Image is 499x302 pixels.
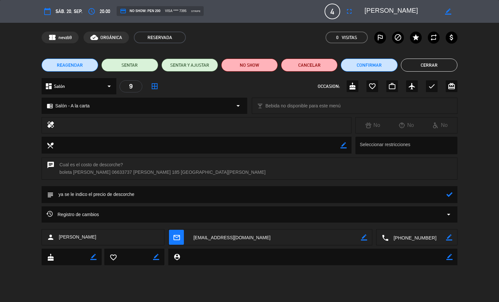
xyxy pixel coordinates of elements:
[42,59,98,72] button: REAGENDAR
[368,82,376,90] i: favorite_border
[120,8,160,14] span: NO SHOW: PEN 200
[46,211,99,218] span: Registro de cambios
[448,34,455,41] i: attach_money
[47,233,55,241] i: person
[57,62,83,69] span: REAGENDAR
[401,59,457,72] button: Cerrar
[336,34,339,41] span: 0
[281,59,338,72] button: Cancelar
[47,121,55,130] i: healing
[59,233,96,241] span: [PERSON_NAME]
[448,82,455,90] i: card_giftcard
[428,82,436,90] i: check
[341,59,397,72] button: Confirmar
[408,82,416,90] i: airplanemode_active
[46,142,54,149] i: local_dining
[120,80,142,92] div: 9
[221,59,278,72] button: NO SHOW
[105,82,113,90] i: arrow_drop_down
[173,234,180,241] i: mail_outline
[88,7,96,15] i: access_time
[46,191,54,198] i: subject
[343,6,355,17] button: fullscreen
[388,82,396,90] i: work_outline
[412,34,420,41] i: star
[90,254,96,260] i: border_color
[257,103,263,109] i: local_bar
[445,8,451,15] i: border_color
[345,7,353,15] i: fullscreen
[340,142,347,148] i: border_color
[446,254,453,260] i: border_color
[86,6,97,17] button: access_time
[153,254,159,260] i: border_color
[134,32,186,43] span: RESERVADA
[361,234,367,240] i: border_color
[58,34,72,41] span: nevzb9
[342,34,357,41] em: Visitas
[430,34,438,41] i: repeat
[318,83,340,90] span: OCCASION:
[47,254,54,261] i: cake
[423,121,457,130] div: No
[109,254,117,261] i: favorite_border
[265,102,340,110] span: Bebida no disponible para este menú
[173,253,180,260] i: person_pin
[445,211,453,218] i: arrow_drop_down
[381,234,389,241] i: local_phone
[42,158,457,180] div: Cual es el costo de descorche? boleta [PERSON_NAME] 06633737 [PERSON_NAME] 185 [GEOGRAPHIC_DATA][...
[120,8,126,14] i: credit_card
[44,7,51,15] i: calendar_today
[325,4,340,19] span: 4
[446,234,452,240] i: border_color
[90,34,98,41] i: cloud_done
[47,161,55,176] i: chat
[101,59,158,72] button: SENTAR
[376,34,384,41] i: outlined_flag
[349,82,356,90] i: cake
[390,121,423,130] div: No
[161,59,218,72] button: SENTAR Y AJUSTAR
[356,121,390,130] div: No
[56,7,83,15] span: sáb. 20, sep.
[151,82,159,90] i: border_all
[48,34,56,41] span: confirmation_number
[42,6,53,17] button: calendar_today
[100,34,122,41] span: ORGÁNICA
[100,7,110,15] span: 20:00
[191,9,200,13] span: stripe
[47,103,53,109] i: chrome_reader_mode
[234,102,242,110] i: arrow_drop_down
[394,34,402,41] i: block
[45,82,53,90] i: dashboard
[54,83,65,90] span: Salón
[55,102,90,110] span: Salón - A la carta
